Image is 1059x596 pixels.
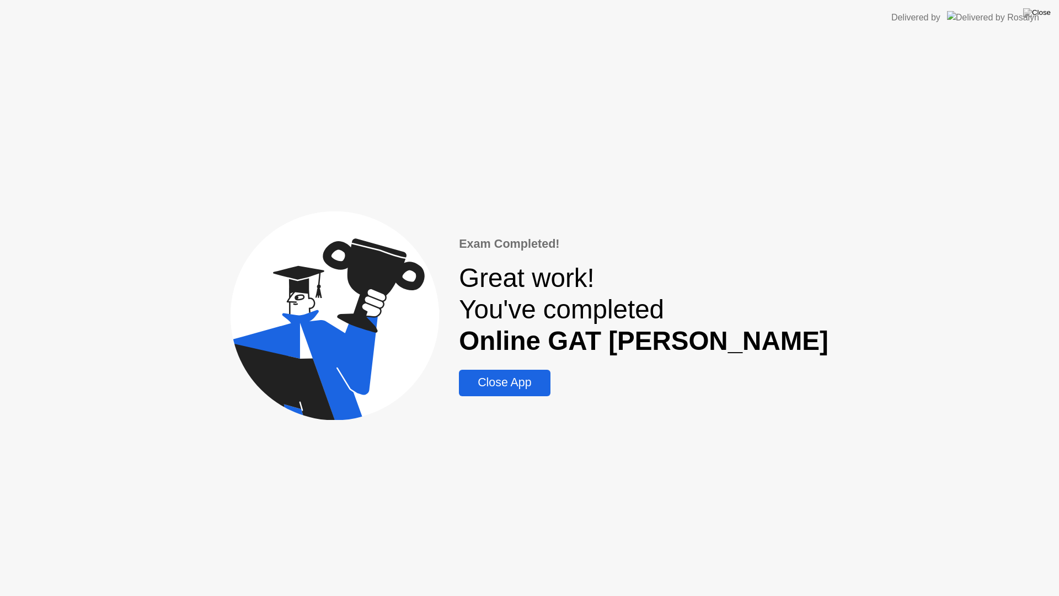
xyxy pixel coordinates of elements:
[1023,8,1051,17] img: Close
[459,235,828,253] div: Exam Completed!
[462,376,547,390] div: Close App
[947,11,1039,24] img: Delivered by Rosalyn
[891,11,940,24] div: Delivered by
[459,370,550,396] button: Close App
[459,326,828,355] b: Online GAT [PERSON_NAME]
[459,262,828,356] div: Great work! You've completed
